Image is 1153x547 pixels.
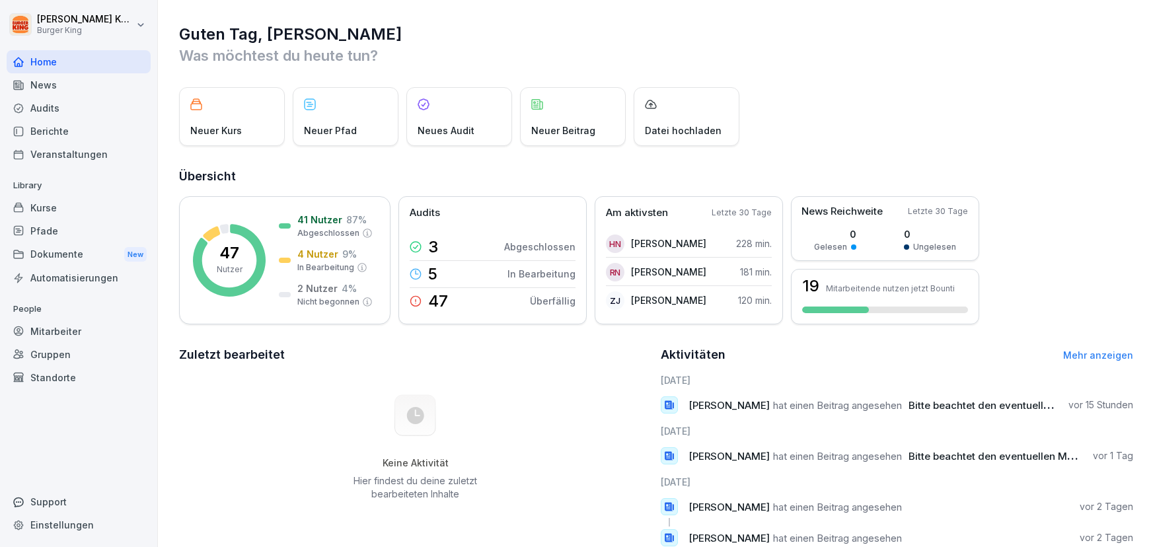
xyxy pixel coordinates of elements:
[606,235,624,253] div: HN
[190,124,242,137] p: Neuer Kurs
[7,242,151,267] div: Dokumente
[913,241,956,253] p: Ungelesen
[179,45,1133,66] p: Was möchtest du heute tun?
[7,120,151,143] a: Berichte
[814,241,847,253] p: Gelesen
[1063,349,1133,361] a: Mehr anzeigen
[688,532,770,544] span: [PERSON_NAME]
[631,237,706,250] p: [PERSON_NAME]
[217,264,242,275] p: Nutzer
[297,281,338,295] p: 2 Nutzer
[606,205,668,221] p: Am aktivsten
[661,373,1133,387] h6: [DATE]
[738,293,772,307] p: 120 min.
[7,513,151,536] a: Einstellungen
[349,474,482,501] p: Hier findest du deine zuletzt bearbeiteten Inhalte
[7,299,151,320] p: People
[631,293,706,307] p: [PERSON_NAME]
[7,343,151,366] a: Gruppen
[346,213,367,227] p: 87 %
[7,50,151,73] a: Home
[1080,531,1133,544] p: vor 2 Tagen
[297,247,338,261] p: 4 Nutzer
[410,205,440,221] p: Audits
[661,346,725,364] h2: Aktivitäten
[7,266,151,289] a: Automatisierungen
[37,26,133,35] p: Burger King
[428,266,437,282] p: 5
[531,124,595,137] p: Neuer Beitrag
[179,24,1133,45] h1: Guten Tag, [PERSON_NAME]
[7,143,151,166] a: Veranstaltungen
[1093,449,1133,462] p: vor 1 Tag
[814,227,856,241] p: 0
[631,265,706,279] p: [PERSON_NAME]
[7,490,151,513] div: Support
[606,291,624,310] div: ZJ
[1068,398,1133,412] p: vor 15 Stunden
[219,245,239,261] p: 47
[802,278,819,294] h3: 19
[712,207,772,219] p: Letzte 30 Tage
[7,96,151,120] a: Audits
[661,424,1133,438] h6: [DATE]
[297,262,354,273] p: In Bearbeitung
[179,346,651,364] h2: Zuletzt bearbeitet
[7,219,151,242] a: Pfade
[7,73,151,96] a: News
[645,124,722,137] p: Datei hochladen
[428,293,448,309] p: 47
[428,239,438,255] p: 3
[773,501,902,513] span: hat einen Beitrag angesehen
[507,267,576,281] p: In Bearbeitung
[7,366,151,389] a: Standorte
[773,450,902,462] span: hat einen Beitrag angesehen
[418,124,474,137] p: Neues Audit
[773,532,902,544] span: hat einen Beitrag angesehen
[297,227,359,239] p: Abgeschlossen
[297,296,359,308] p: Nicht begonnen
[530,294,576,308] p: Überfällig
[736,237,772,250] p: 228 min.
[304,124,357,137] p: Neuer Pfad
[7,242,151,267] a: DokumenteNew
[37,14,133,25] p: [PERSON_NAME] Karius
[904,227,956,241] p: 0
[7,320,151,343] a: Mitarbeiter
[773,399,902,412] span: hat einen Beitrag angesehen
[688,399,770,412] span: [PERSON_NAME]
[7,175,151,196] p: Library
[1080,500,1133,513] p: vor 2 Tagen
[342,281,357,295] p: 4 %
[7,196,151,219] a: Kurse
[688,501,770,513] span: [PERSON_NAME]
[124,247,147,262] div: New
[504,240,576,254] p: Abgeschlossen
[688,450,770,462] span: [PERSON_NAME]
[297,213,342,227] p: 41 Nutzer
[826,283,955,293] p: Mitarbeitende nutzen jetzt Bounti
[908,205,968,217] p: Letzte 30 Tage
[661,475,1133,489] h6: [DATE]
[606,263,624,281] div: RN
[179,167,1133,186] h2: Übersicht
[801,204,883,219] p: News Reichweite
[740,265,772,279] p: 181 min.
[342,247,357,261] p: 9 %
[349,457,482,469] h5: Keine Aktivität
